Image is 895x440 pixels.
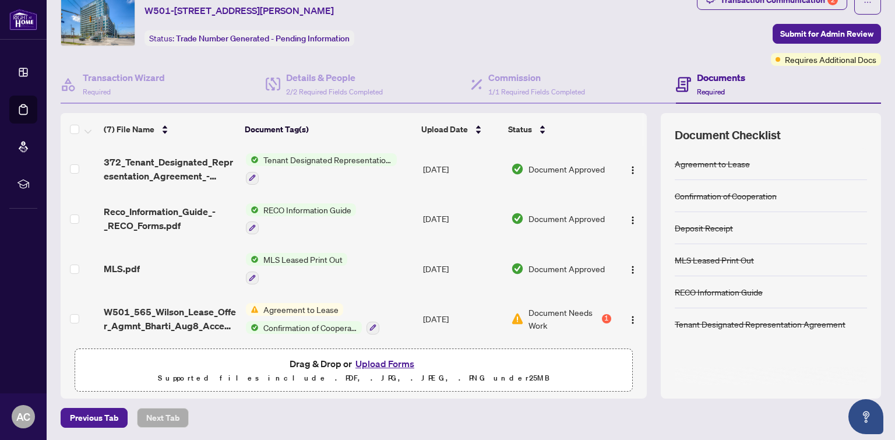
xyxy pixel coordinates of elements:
[528,306,600,332] span: Document Needs Work
[503,113,612,146] th: Status
[675,127,781,143] span: Document Checklist
[246,253,347,284] button: Status IconMLS Leased Print Out
[773,24,881,44] button: Submit for Admin Review
[623,209,642,228] button: Logo
[246,203,259,216] img: Status Icon
[286,87,383,96] span: 2/2 Required Fields Completed
[240,113,417,146] th: Document Tag(s)
[104,123,154,136] span: (7) File Name
[675,286,763,298] div: RECO Information Guide
[488,71,585,85] h4: Commission
[418,244,506,294] td: [DATE]
[848,399,883,434] button: Open asap
[259,203,356,216] span: RECO Information Guide
[421,123,468,136] span: Upload Date
[511,212,524,225] img: Document Status
[104,305,236,333] span: W501_565_Wilson_Lease_Offer_Agmnt_Bharti_Aug8_Accepted_To_Initial.pdf
[508,123,532,136] span: Status
[246,153,259,166] img: Status Icon
[83,71,165,85] h4: Transaction Wizard
[104,155,236,183] span: 372_Tenant_Designated_Representation_Agreement_-_PropTx-[PERSON_NAME].pdf
[675,221,733,234] div: Deposit Receipt
[9,9,37,30] img: logo
[697,71,745,85] h4: Documents
[83,87,111,96] span: Required
[628,216,637,225] img: Logo
[70,409,118,427] span: Previous Tab
[145,3,334,17] span: W501-[STREET_ADDRESS][PERSON_NAME]
[628,166,637,175] img: Logo
[259,321,362,334] span: Confirmation of Cooperation
[104,262,140,276] span: MLS.pdf
[259,153,397,166] span: Tenant Designated Representation Agreement
[418,194,506,244] td: [DATE]
[259,303,343,316] span: Agreement to Lease
[246,153,397,185] button: Status IconTenant Designated Representation Agreement
[75,349,632,392] span: Drag & Drop orUpload FormsSupported files include .PDF, .JPG, .JPEG, .PNG under25MB
[628,315,637,325] img: Logo
[246,321,259,334] img: Status Icon
[246,303,379,335] button: Status IconAgreement to LeaseStatus IconConfirmation of Cooperation
[352,356,418,371] button: Upload Forms
[675,189,777,202] div: Confirmation of Cooperation
[623,309,642,328] button: Logo
[628,265,637,274] img: Logo
[137,408,189,428] button: Next Tab
[511,163,524,175] img: Document Status
[99,113,240,146] th: (7) File Name
[697,87,725,96] span: Required
[511,262,524,275] img: Document Status
[82,371,625,385] p: Supported files include .PDF, .JPG, .JPEG, .PNG under 25 MB
[104,205,236,233] span: Reco_Information_Guide_-_RECO_Forms.pdf
[511,312,524,325] img: Document Status
[623,259,642,278] button: Logo
[528,163,605,175] span: Document Approved
[16,409,30,425] span: AC
[246,253,259,266] img: Status Icon
[780,24,873,43] span: Submit for Admin Review
[418,144,506,194] td: [DATE]
[528,212,605,225] span: Document Approved
[246,203,356,235] button: Status IconRECO Information Guide
[675,254,754,266] div: MLS Leased Print Out
[259,253,347,266] span: MLS Leased Print Out
[418,294,506,344] td: [DATE]
[176,33,350,44] span: Trade Number Generated - Pending Information
[246,303,259,316] img: Status Icon
[488,87,585,96] span: 1/1 Required Fields Completed
[602,314,611,323] div: 1
[290,356,418,371] span: Drag & Drop or
[286,71,383,85] h4: Details & People
[61,408,128,428] button: Previous Tab
[675,318,845,330] div: Tenant Designated Representation Agreement
[417,113,504,146] th: Upload Date
[145,30,354,46] div: Status:
[528,262,605,275] span: Document Approved
[785,53,876,66] span: Requires Additional Docs
[675,157,750,170] div: Agreement to Lease
[623,160,642,178] button: Logo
